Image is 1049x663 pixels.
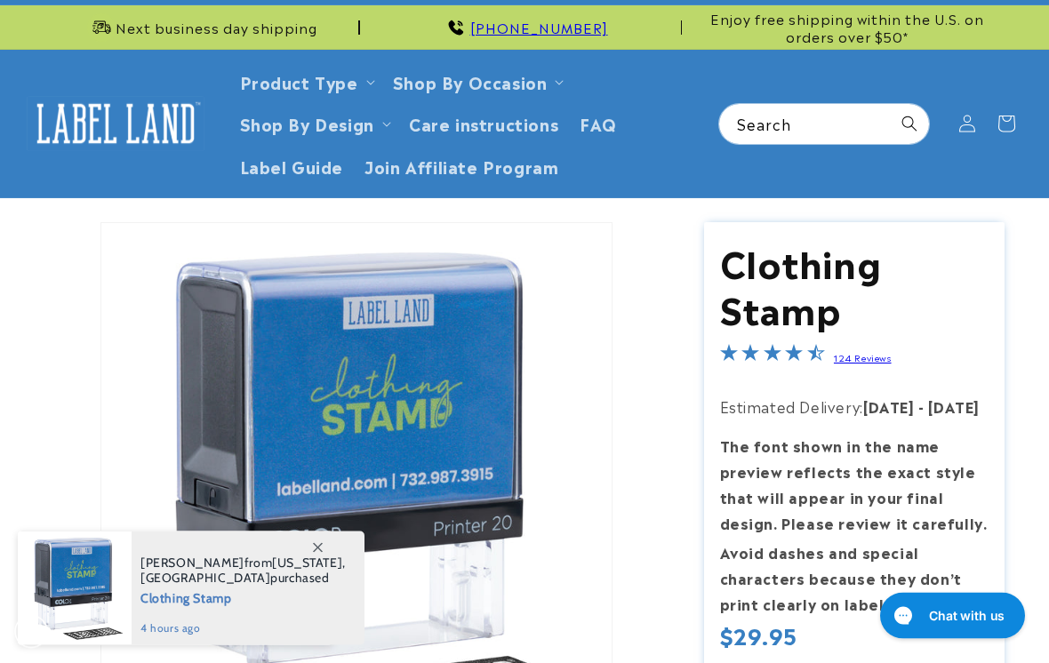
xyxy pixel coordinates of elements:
[720,347,825,368] span: 4.4-star overall rating
[409,114,558,134] span: Care instructions
[393,72,548,92] span: Shop By Occasion
[689,11,1005,45] span: Enjoy free shipping within the U.S. on orders over $50*
[140,555,346,586] span: from , purchased
[382,61,572,103] summary: Shop By Occasion
[918,396,925,418] strong: -
[116,20,317,37] span: Next business day shipping
[928,396,980,418] strong: [DATE]
[140,570,270,586] span: [GEOGRAPHIC_DATA]
[27,97,204,152] img: Label Land
[20,90,212,158] a: Label Land
[44,6,360,50] div: Announcement
[367,6,683,50] div: Announcement
[863,396,915,418] strong: [DATE]
[720,622,798,650] span: $29.95
[689,6,1005,50] div: Announcement
[240,70,358,94] a: Product Type
[240,112,374,136] a: Shop By Design
[720,395,989,420] p: Estimated Delivery:
[140,555,244,571] span: [PERSON_NAME]
[229,61,382,103] summary: Product Type
[354,146,569,188] a: Join Affiliate Program
[364,156,558,177] span: Join Affiliate Program
[720,542,962,615] strong: Avoid dashes and special characters because they don’t print clearly on labels.
[871,587,1031,645] iframe: Gorgias live chat messenger
[398,103,569,145] a: Care instructions
[834,352,892,364] a: 124 Reviews
[229,103,398,145] summary: Shop By Design
[890,105,929,144] button: Search
[272,555,342,571] span: [US_STATE]
[569,103,628,145] a: FAQ
[240,156,344,177] span: Label Guide
[720,239,989,331] h1: Clothing Stamp
[229,146,355,188] a: Label Guide
[720,435,988,533] strong: The font shown in the name preview reflects the exact style that will appear in your final design...
[470,18,608,38] a: [PHONE_NUMBER]
[580,114,617,134] span: FAQ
